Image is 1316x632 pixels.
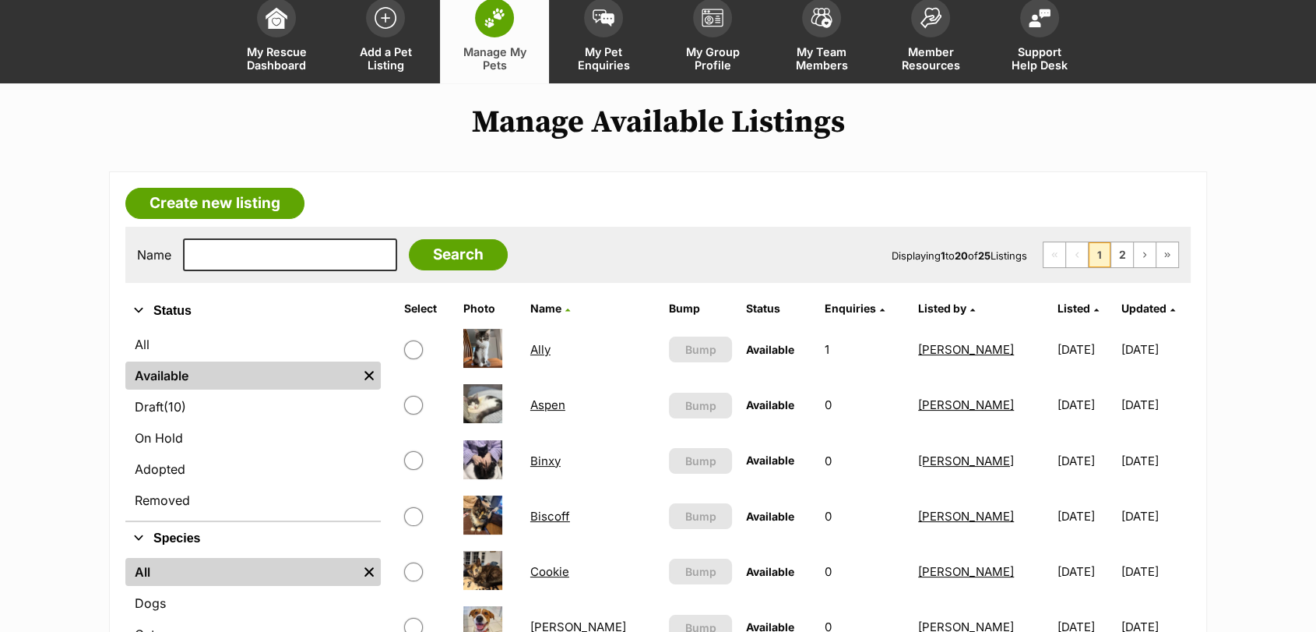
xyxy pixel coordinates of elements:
a: Listed by [918,302,975,315]
a: Enquiries [825,302,885,315]
td: [DATE] [1121,489,1189,543]
a: Remove filter [357,558,381,586]
td: 0 [818,489,910,543]
span: Manage My Pets [459,45,530,72]
span: Bump [685,397,716,414]
a: Remove filter [357,362,381,390]
a: Create new listing [125,188,304,219]
span: Updated [1121,302,1166,315]
button: Bump [669,337,732,362]
div: Status [125,327,381,521]
strong: 20 [955,249,968,262]
td: 1 [818,323,910,376]
a: Adopted [125,455,381,483]
img: dashboard-icon-eb2f2d2d3e046f16d808141f083e7271f6b2e854fb5c12c21221c1fb7104beca.svg [266,7,287,29]
span: First page [1043,242,1065,267]
span: Available [746,565,794,578]
td: [DATE] [1051,378,1120,432]
span: My Team Members [786,45,857,72]
img: team-members-icon-5396bd8760b3fe7c0b43da4ab00e1e3bb1a5d9ba89233759b79545d2d3fc5d0d.svg [811,8,832,28]
img: pet-enquiries-icon-7e3ad2cf08bfb03b45e93fb7055b45f3efa6380592205ae92323e6603595dc1f.svg [593,9,614,26]
button: Species [125,528,381,549]
a: Listed [1057,302,1099,315]
th: Bump [663,296,738,321]
button: Bump [669,503,732,529]
button: Bump [669,559,732,584]
span: Previous page [1066,242,1088,267]
span: Available [746,454,794,467]
img: member-resources-icon-8e73f808a243e03378d46382f2149f9095a855e16c252ad45f914b54edf8863c.svg [920,7,941,28]
td: [DATE] [1121,323,1189,376]
button: Status [125,301,381,321]
a: [PERSON_NAME] [918,454,1014,468]
a: Cookie [530,564,569,579]
nav: Pagination [1043,242,1179,268]
td: [DATE] [1121,545,1189,598]
a: Last page [1156,242,1178,267]
a: Binxy [530,454,561,468]
a: Dogs [125,589,381,617]
a: Next page [1134,242,1156,267]
img: manage-my-pets-icon-02211641906a0b7f246fdf0571729dbe1e7629f14944591b6c1af311fb30b64b.svg [484,8,505,28]
td: [DATE] [1051,323,1120,376]
span: Bump [685,341,716,358]
span: Name [530,302,561,315]
span: Listed by [918,302,966,315]
td: 0 [818,378,910,432]
td: 0 [818,434,910,488]
th: Photo [457,296,523,321]
button: Bump [669,448,732,474]
span: My Pet Enquiries [568,45,639,72]
td: [DATE] [1051,434,1120,488]
button: Bump [669,393,732,418]
a: [PERSON_NAME] [918,509,1014,524]
th: Select [398,296,456,321]
a: [PERSON_NAME] [918,342,1014,357]
a: All [125,558,357,586]
img: help-desk-icon-fdf02630f3aa405de69fd3d07c3f3aa587a6932b1a1747fa1d2bba05be0121f9.svg [1029,9,1050,27]
span: Available [746,343,794,356]
a: Removed [125,486,381,514]
td: [DATE] [1051,545,1120,598]
span: translation missing: en.admin.listings.index.attributes.enquiries [825,302,876,315]
span: Bump [685,563,716,580]
label: Name [137,248,171,262]
a: [PERSON_NAME] [918,397,1014,412]
span: Add a Pet Listing [350,45,420,72]
a: On Hold [125,424,381,452]
a: Updated [1121,302,1174,315]
strong: 25 [978,249,991,262]
a: All [125,330,381,358]
span: Listed [1057,302,1090,315]
a: Aspen [530,397,565,412]
td: [DATE] [1121,434,1189,488]
img: group-profile-icon-3fa3cf56718a62981997c0bc7e787c4b2cf8bcc04b72c1350f741eb67cf2f40e.svg [702,9,723,27]
strong: 1 [941,249,945,262]
td: [DATE] [1121,378,1189,432]
span: Available [746,398,794,411]
a: Ally [530,342,551,357]
span: Available [746,510,794,523]
span: Bump [685,453,716,469]
span: Support Help Desk [1005,45,1075,72]
td: 0 [818,545,910,598]
a: [PERSON_NAME] [918,564,1014,579]
span: My Group Profile [677,45,748,72]
span: Member Resources [896,45,966,72]
th: Status [740,296,817,321]
a: Name [530,302,570,315]
a: Draft [125,393,381,421]
span: Displaying to of Listings [892,249,1027,262]
input: Search [409,239,508,270]
span: Page 1 [1089,242,1110,267]
a: Available [125,362,357,390]
a: Page 2 [1111,242,1133,267]
img: add-pet-listing-icon-0afa8454b4691262ce3f59096e99ab1cd57d4a30225e0717b998d2c9b9846f56.svg [375,7,396,29]
span: My Rescue Dashboard [241,45,311,72]
a: Biscoff [530,509,570,524]
span: (10) [164,397,186,416]
span: Bump [685,508,716,524]
td: [DATE] [1051,489,1120,543]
